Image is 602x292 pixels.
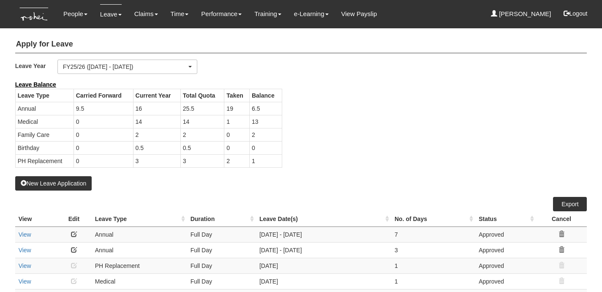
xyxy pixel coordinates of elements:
a: View [19,262,31,269]
td: Annual [92,242,187,258]
button: New Leave Application [15,176,92,191]
td: PH Replacement [15,154,74,167]
td: 2 [249,128,282,141]
a: Time [171,4,189,24]
div: FY25/26 ([DATE] - [DATE]) [63,63,187,71]
td: 1 [391,273,475,289]
td: 0 [249,141,282,154]
a: View [19,231,31,238]
td: Full Day [187,227,256,242]
td: 1 [391,258,475,273]
a: View [19,247,31,254]
a: View Payslip [341,4,377,24]
td: 0 [74,115,133,128]
td: Full Day [187,242,256,258]
td: Family Care [15,128,74,141]
td: 0 [224,128,250,141]
td: [DATE] - [DATE] [256,242,391,258]
a: Export [553,197,587,211]
td: 9.5 [74,102,133,115]
td: Approved [475,258,536,273]
td: 0 [74,154,133,167]
th: Taken [224,89,250,102]
th: Current Year [133,89,180,102]
a: Leave [100,4,122,24]
td: Full Day [187,258,256,273]
td: 1 [224,115,250,128]
td: 3 [391,242,475,258]
td: 0.5 [180,141,224,154]
th: Status : activate to sort column ascending [475,211,536,227]
th: Balance [249,89,282,102]
td: 3 [180,154,224,167]
th: No. of Days : activate to sort column ascending [391,211,475,227]
td: 0 [74,128,133,141]
td: 0.5 [133,141,180,154]
td: 0 [74,141,133,154]
td: Medical [15,115,74,128]
td: 25.5 [180,102,224,115]
td: 14 [180,115,224,128]
td: 2 [180,128,224,141]
td: Annual [92,227,187,242]
td: 19 [224,102,250,115]
td: Annual [15,102,74,115]
td: Medical [92,273,187,289]
th: Total Quota [180,89,224,102]
td: [DATE] [256,258,391,273]
td: Approved [475,273,536,289]
a: [PERSON_NAME] [491,4,551,24]
a: People [63,4,87,24]
a: Claims [134,4,158,24]
th: Duration : activate to sort column ascending [187,211,256,227]
td: 16 [133,102,180,115]
a: Performance [201,4,242,24]
th: Carried Forward [74,89,133,102]
a: e-Learning [294,4,329,24]
td: PH Replacement [92,258,187,273]
td: Approved [475,227,536,242]
th: Cancel [536,211,587,227]
td: 3 [133,154,180,167]
td: 6.5 [249,102,282,115]
td: [DATE] - [DATE] [256,227,391,242]
label: Leave Year [15,60,57,72]
td: 7 [391,227,475,242]
th: Leave Type : activate to sort column ascending [92,211,187,227]
td: 2 [133,128,180,141]
td: 13 [249,115,282,128]
td: [DATE] [256,273,391,289]
button: FY25/26 ([DATE] - [DATE]) [57,60,197,74]
a: View [19,278,31,285]
td: 1 [249,154,282,167]
a: Training [254,4,281,24]
td: 0 [224,141,250,154]
th: Leave Date(s) : activate to sort column ascending [256,211,391,227]
td: Full Day [187,273,256,289]
button: Logout [558,3,594,24]
td: 2 [224,154,250,167]
th: Leave Type [15,89,74,102]
th: View [15,211,56,227]
td: Approved [475,242,536,258]
td: 14 [133,115,180,128]
h4: Apply for Leave [15,36,587,53]
td: Birthday [15,141,74,154]
th: Edit [56,211,92,227]
b: Leave Balance [15,81,56,88]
